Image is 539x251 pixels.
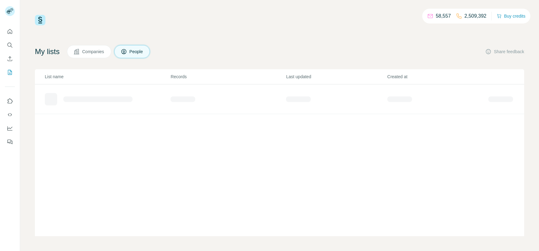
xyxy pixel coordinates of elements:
[5,67,15,78] button: My lists
[129,49,144,55] span: People
[5,53,15,64] button: Enrich CSV
[5,136,15,147] button: Feedback
[5,96,15,107] button: Use Surfe on LinkedIn
[171,74,285,80] p: Records
[35,47,60,57] h4: My lists
[82,49,105,55] span: Companies
[45,74,170,80] p: List name
[387,74,488,80] p: Created at
[497,12,525,20] button: Buy credits
[465,12,486,20] p: 2,509,392
[5,40,15,51] button: Search
[5,123,15,134] button: Dashboard
[485,49,524,55] button: Share feedback
[286,74,386,80] p: Last updated
[5,109,15,120] button: Use Surfe API
[35,15,45,25] img: Surfe Logo
[5,26,15,37] button: Quick start
[436,12,451,20] p: 58,557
